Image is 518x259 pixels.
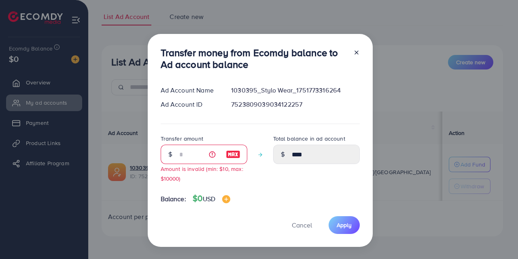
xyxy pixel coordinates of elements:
button: Cancel [282,216,322,234]
img: image [226,150,240,159]
img: image [222,195,230,203]
span: Cancel [292,221,312,230]
label: Transfer amount [161,135,203,143]
label: Total balance in ad account [273,135,345,143]
button: Apply [329,216,360,234]
span: USD [203,194,215,203]
h4: $0 [193,194,230,204]
div: Ad Account Name [154,86,225,95]
div: 7523809039034122257 [225,100,366,109]
h3: Transfer money from Ecomdy balance to Ad account balance [161,47,347,70]
iframe: Chat [484,223,512,253]
div: 1030395_Stylo Wear_1751773316264 [225,86,366,95]
span: Balance: [161,194,186,204]
span: Apply [337,221,352,229]
div: Ad Account ID [154,100,225,109]
small: Amount is invalid (min: $10, max: $10000) [161,165,243,182]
